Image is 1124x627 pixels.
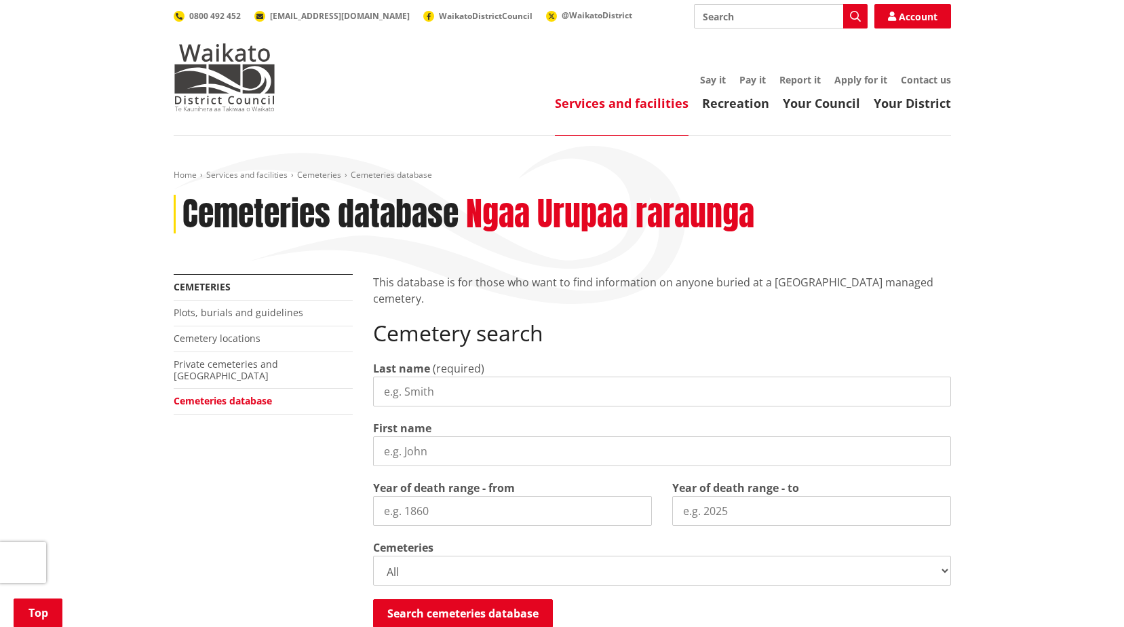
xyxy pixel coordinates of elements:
[174,10,241,22] a: 0800 492 452
[433,361,484,376] span: (required)
[174,358,278,382] a: Private cemeteries and [GEOGRAPHIC_DATA]
[182,195,459,234] h1: Cemeteries database
[694,4,868,28] input: Search input
[373,436,951,466] input: e.g. John
[373,320,951,346] h2: Cemetery search
[700,73,726,86] a: Say it
[672,480,799,496] label: Year of death range - to
[351,169,432,180] span: Cemeteries database
[174,306,303,319] a: Plots, burials and guidelines
[874,95,951,111] a: Your District
[783,95,860,111] a: Your Council
[373,360,430,377] label: Last name
[270,10,410,22] span: [EMAIL_ADDRESS][DOMAIN_NAME]
[834,73,887,86] a: Apply for it
[373,496,652,526] input: e.g. 1860
[555,95,689,111] a: Services and facilities
[562,9,632,21] span: @WaikatoDistrict
[373,274,951,307] p: This database is for those who want to find information on anyone buried at a [GEOGRAPHIC_DATA] m...
[702,95,769,111] a: Recreation
[254,10,410,22] a: [EMAIL_ADDRESS][DOMAIN_NAME]
[373,420,431,436] label: First name
[206,169,288,180] a: Services and facilities
[779,73,821,86] a: Report it
[174,280,231,293] a: Cemeteries
[423,10,532,22] a: WaikatoDistrictCouncil
[174,43,275,111] img: Waikato District Council - Te Kaunihera aa Takiwaa o Waikato
[174,332,260,345] a: Cemetery locations
[672,496,951,526] input: e.g. 2025
[373,377,951,406] input: e.g. Smith
[14,598,62,627] a: Top
[373,539,433,556] label: Cemeteries
[373,480,515,496] label: Year of death range - from
[546,9,632,21] a: @WaikatoDistrict
[174,169,197,180] a: Home
[189,10,241,22] span: 0800 492 452
[739,73,766,86] a: Pay it
[439,10,532,22] span: WaikatoDistrictCouncil
[466,195,754,234] h2: Ngaa Urupaa raraunga
[174,170,951,181] nav: breadcrumb
[874,4,951,28] a: Account
[297,169,341,180] a: Cemeteries
[174,394,272,407] a: Cemeteries database
[901,73,951,86] a: Contact us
